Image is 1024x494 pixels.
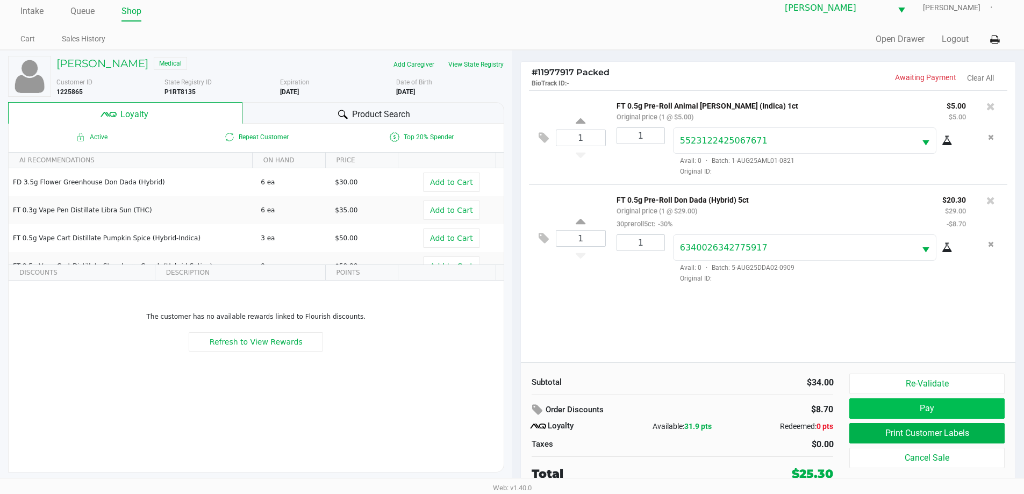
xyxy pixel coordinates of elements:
[532,67,538,77] span: #
[701,157,712,164] span: ·
[325,153,398,168] th: PRICE
[680,135,768,146] span: 5523122425067671
[56,57,148,70] h5: [PERSON_NAME]
[532,80,567,87] span: BioTrack ID:
[56,88,83,96] b: 1225865
[691,376,834,389] div: $34.00
[532,67,610,77] span: 11977917 Packed
[335,234,357,242] span: $50.00
[335,262,357,270] span: $50.00
[280,78,310,86] span: Expiration
[945,207,966,215] small: $29.00
[386,56,441,73] button: Add Caregiver
[423,228,480,248] button: Add to Cart
[9,153,252,168] th: AI RECOMMENDATIONS
[252,153,325,168] th: ON HAND
[942,193,966,204] p: $20.30
[423,256,480,276] button: Add to Cart
[256,196,330,224] td: 6 ea
[673,157,794,164] span: Avail: 0 Batch: 1-AUG25AML01-0821
[423,173,480,192] button: Add to Cart
[817,422,833,431] span: 0 pts
[673,167,966,176] span: Original ID:
[9,131,174,144] span: Active
[984,234,998,254] button: Remove the package from the orderLine
[942,33,969,46] button: Logout
[743,400,833,419] div: $8.70
[174,131,339,144] span: Repeat Customer
[430,206,473,214] span: Add to Cart
[785,2,885,15] span: [PERSON_NAME]
[849,398,1004,419] button: Pay
[792,465,833,483] div: $25.30
[430,262,473,270] span: Add to Cart
[923,2,1002,13] span: [PERSON_NAME]
[849,374,1004,394] button: Re-Validate
[849,448,1004,468] button: Cancel Sale
[256,168,330,196] td: 6 ea
[617,113,693,121] small: Original price (1 @ $5.00)
[655,220,672,228] span: -30%
[949,113,966,121] small: $5.00
[189,332,323,352] button: Refresh to View Rewards
[56,78,92,86] span: Customer ID
[532,400,728,420] div: Order Discounts
[256,252,330,280] td: 9 ea
[673,264,794,271] span: Avail: 0 Batch: 5-AUG25DDA02-0909
[70,4,95,19] a: Queue
[9,265,155,281] th: DISCOUNTS
[9,153,504,264] div: Data table
[74,131,87,144] inline-svg: Active loyalty member
[532,376,675,389] div: Subtotal
[423,201,480,220] button: Add to Cart
[876,33,925,46] button: Open Drawer
[20,32,35,46] a: Cart
[617,99,930,110] p: FT 0.5g Pre-Roll Animal [PERSON_NAME] (Indica) 1ct
[9,168,256,196] td: FD 3.5g Flower Greenhouse Don Dada (Hybrid)
[20,4,44,19] a: Intake
[532,438,675,450] div: Taxes
[849,423,1004,443] button: Print Customer Labels
[9,252,256,280] td: FT 0.5g Vape Cart Distillate Strawberry Cough (Hybrid-Sativa)
[335,206,357,214] span: $35.00
[768,72,956,83] p: Awaiting Payment
[532,420,632,433] div: Loyalty
[164,88,196,96] b: P1RT8135
[210,338,303,346] span: Refresh to View Rewards
[947,99,966,110] p: $5.00
[9,265,504,442] div: Data table
[691,438,834,451] div: $0.00
[984,127,998,147] button: Remove the package from the orderLine
[120,108,148,121] span: Loyalty
[430,234,473,242] span: Add to Cart
[915,128,936,153] button: Select
[493,484,532,492] span: Web: v1.40.0
[154,57,187,70] span: Medical
[915,235,936,260] button: Select
[164,78,212,86] span: State Registry ID
[617,207,697,215] small: Original price (1 @ $29.00)
[256,224,330,252] td: 3 ea
[335,178,357,186] span: $30.00
[396,78,432,86] span: Date of Birth
[121,4,141,19] a: Shop
[733,421,833,432] div: Redeemed:
[13,312,499,321] p: The customer has no available rewards linked to Flourish discounts.
[684,422,712,431] span: 31.9 pts
[441,56,504,73] button: View State Registry
[947,220,966,228] small: -$8.70
[701,264,712,271] span: ·
[223,131,236,144] inline-svg: Is repeat customer
[617,193,926,204] p: FT 0.5g Pre-Roll Don Dada (Hybrid) 5ct
[388,131,401,144] inline-svg: Is a top 20% spender
[280,88,299,96] b: [DATE]
[673,274,966,283] span: Original ID:
[567,80,569,87] span: -
[9,224,256,252] td: FT 0.5g Vape Cart Distillate Pumpkin Spice (Hybrid-Indica)
[430,178,473,187] span: Add to Cart
[396,88,415,96] b: [DATE]
[155,265,325,281] th: DESCRIPTION
[62,32,105,46] a: Sales History
[680,242,768,253] span: 6340026342775917
[352,108,410,121] span: Product Search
